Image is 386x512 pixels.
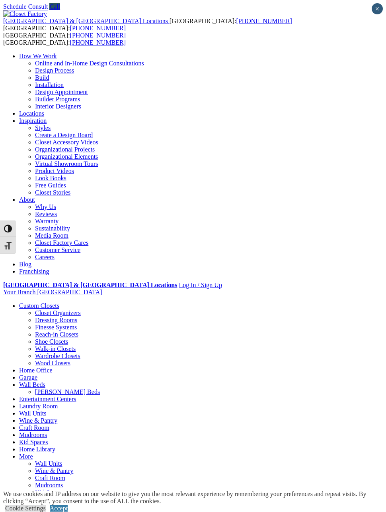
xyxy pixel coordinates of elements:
[19,431,47,438] a: Mudrooms
[70,25,126,32] a: [PHONE_NUMBER]
[3,490,386,505] div: We use cookies and IP address on our website to give you the most relevant experience by remember...
[3,289,35,295] span: Your Branch
[35,467,73,474] a: Wine & Pantry
[35,324,77,331] a: Finesse Systems
[35,167,74,174] a: Product Videos
[3,18,292,32] span: [GEOGRAPHIC_DATA]: [GEOGRAPHIC_DATA]:
[35,388,100,395] a: [PERSON_NAME] Beds
[372,3,383,14] button: Close
[19,417,57,424] a: Wine & Pantry
[5,505,46,512] a: Cookie Settings
[19,374,37,381] a: Garage
[50,505,68,512] a: Accept
[19,424,49,431] a: Craft Room
[35,89,88,95] a: Design Appointment
[35,246,80,253] a: Customer Service
[35,60,144,67] a: Online and In-Home Design Consultations
[19,403,58,410] a: Laundry Room
[35,338,68,345] a: Shoe Closets
[35,225,70,232] a: Sustainability
[19,453,33,460] a: More menu text will display only on big screen
[35,475,65,481] a: Craft Room
[19,396,76,402] a: Entertainment Centers
[35,309,81,316] a: Closet Organizers
[3,32,126,46] span: [GEOGRAPHIC_DATA]: [GEOGRAPHIC_DATA]:
[35,232,68,239] a: Media Room
[19,410,46,417] a: Wall Units
[35,254,55,260] a: Careers
[49,3,60,10] a: Call
[35,132,93,138] a: Create a Design Board
[35,331,78,338] a: Reach-in Closets
[3,10,47,18] img: Closet Factory
[19,381,45,388] a: Wall Beds
[179,282,222,288] a: Log In / Sign Up
[35,211,57,217] a: Reviews
[35,67,74,74] a: Design Process
[19,110,44,117] a: Locations
[35,203,56,210] a: Why Us
[35,74,49,81] a: Build
[19,53,57,59] a: How We Work
[35,96,80,102] a: Builder Programs
[35,345,76,352] a: Walk-in Closets
[35,239,88,246] a: Closet Factory Cares
[3,3,48,10] a: Schedule Consult
[35,352,80,359] a: Wardrobe Closets
[35,317,77,323] a: Dressing Rooms
[35,160,98,167] a: Virtual Showroom Tours
[35,482,63,488] a: Mudrooms
[19,261,31,268] a: Blog
[35,153,98,160] a: Organizational Elements
[35,124,51,131] a: Styles
[19,196,35,203] a: About
[19,117,47,124] a: Inspiration
[35,182,66,189] a: Free Guides
[3,289,102,295] a: Your Branch [GEOGRAPHIC_DATA]
[35,175,66,181] a: Look Books
[70,32,126,39] a: [PHONE_NUMBER]
[35,218,58,224] a: Warranty
[35,146,95,153] a: Organizational Projects
[35,489,64,496] a: Kid Spaces
[35,139,98,146] a: Closet Accessory Videos
[70,39,126,46] a: [PHONE_NUMBER]
[19,439,48,445] a: Kid Spaces
[19,268,49,275] a: Franchising
[19,367,53,374] a: Home Office
[19,302,59,309] a: Custom Closets
[35,360,70,366] a: Wood Closets
[35,460,62,467] a: Wall Units
[236,18,292,24] a: [PHONE_NUMBER]
[3,18,170,24] a: [GEOGRAPHIC_DATA] & [GEOGRAPHIC_DATA] Locations
[37,289,102,295] span: [GEOGRAPHIC_DATA]
[3,18,168,24] span: [GEOGRAPHIC_DATA] & [GEOGRAPHIC_DATA] Locations
[19,446,55,453] a: Home Library
[3,282,177,288] a: [GEOGRAPHIC_DATA] & [GEOGRAPHIC_DATA] Locations
[35,103,81,110] a: Interior Designers
[35,81,64,88] a: Installation
[35,189,70,196] a: Closet Stories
